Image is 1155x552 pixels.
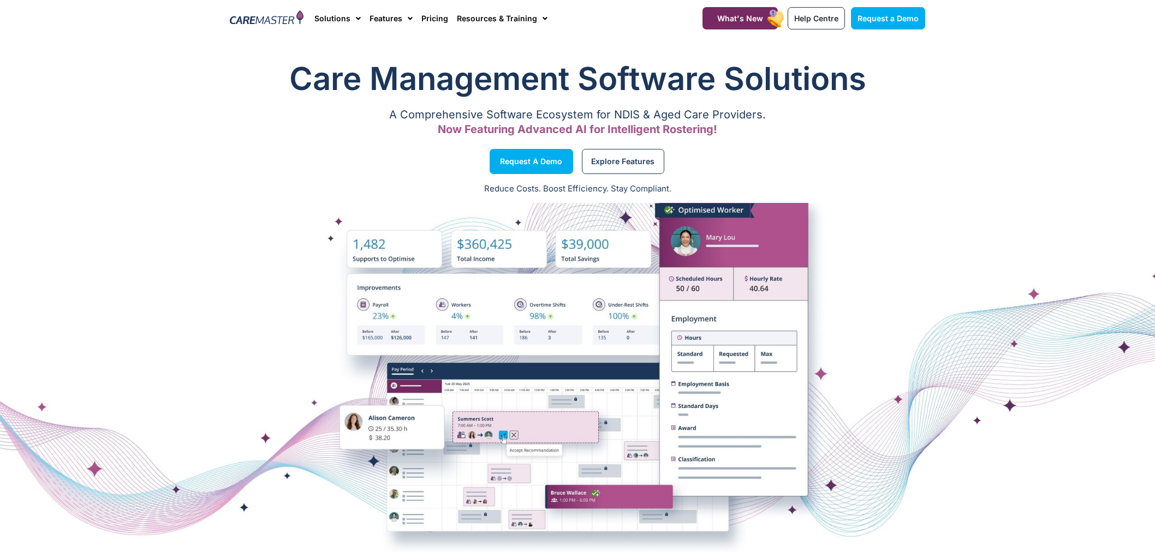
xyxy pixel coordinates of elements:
p: Reduce Costs. Boost Efficiency. Stay Compliant. [7,183,1148,195]
h1: Care Management Software Solutions [230,57,925,100]
span: Help Centre [794,14,838,23]
span: Request a Demo [858,14,919,23]
a: Explore Features [582,149,664,174]
span: Explore Features [591,159,654,164]
span: What's New [717,14,763,23]
span: Now Featuring Advanced AI for Intelligent Rostering! [438,123,717,136]
a: Request a Demo [851,7,925,29]
a: Request a Demo [490,149,573,174]
span: Request a Demo [500,159,562,164]
img: CareMaster Logo [230,10,303,27]
a: Help Centre [788,7,845,29]
a: What's New [702,7,778,29]
p: A Comprehensive Software Ecosystem for NDIS & Aged Care Providers. [230,111,925,118]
